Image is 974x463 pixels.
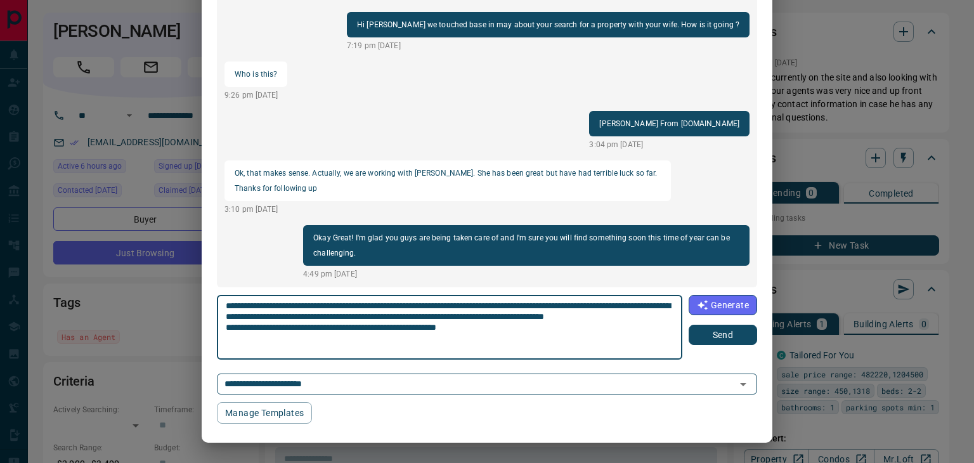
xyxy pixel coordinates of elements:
p: Who is this? [235,67,277,82]
p: Okay Great! I'm glad you guys are being taken care of and I'm sure you will find something soon t... [313,230,739,261]
button: Open [734,375,752,393]
p: 3:04 pm [DATE] [589,139,750,150]
p: Hi [PERSON_NAME] we touched base in may about your search for a property with your wife. How is i... [357,17,739,32]
button: Send [689,325,757,345]
button: Generate [689,295,757,315]
p: [PERSON_NAME] From [DOMAIN_NAME] [599,116,739,131]
p: 9:26 pm [DATE] [224,89,287,101]
p: 7:19 pm [DATE] [347,40,750,51]
p: 3:10 pm [DATE] [224,204,671,215]
p: 4:49 pm [DATE] [303,268,750,280]
button: Manage Templates [217,402,312,424]
p: Ok, that makes sense. Actually, we are working with [PERSON_NAME]. She has been great but have ha... [235,166,661,196]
